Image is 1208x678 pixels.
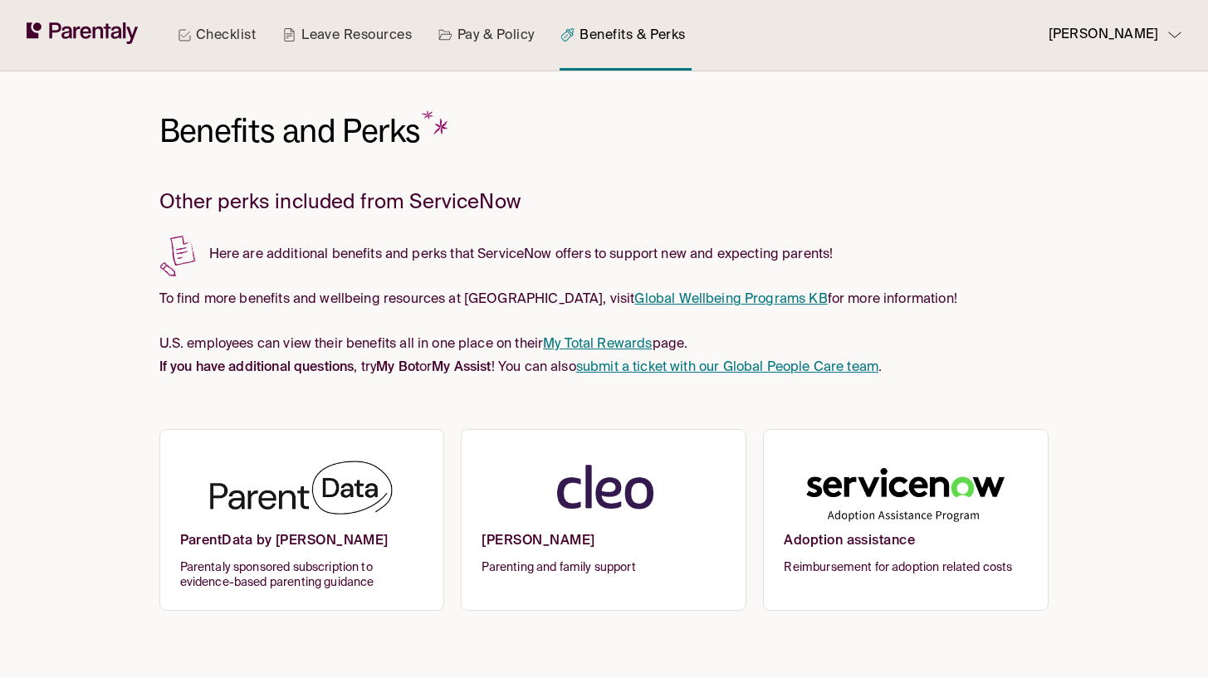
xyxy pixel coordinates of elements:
[159,334,1049,356] p: U.S. employees can view their benefits all in one place on their page.
[180,560,424,590] span: Parentaly sponsored subscription to evidence-based parenting guidance
[159,111,454,152] h1: Benefits and
[543,338,652,351] a: My Total Rewards
[159,361,355,374] strong: If you have additional questions
[159,234,196,278] img: Paper and pencil svg - benefits and perks
[342,110,453,151] span: Perks
[159,192,1049,214] h2: Other perks included from ServiceNow
[180,533,424,560] h6: ParentData by [PERSON_NAME]
[482,560,726,575] span: Parenting and family support
[576,361,878,374] a: submit a ticket with our Global People Care team
[432,361,491,374] strong: My Assist
[482,533,726,560] h6: [PERSON_NAME]
[159,357,1049,379] p: , try or ! You can also .
[634,293,827,306] a: Global Wellbeing Programs KB
[763,429,1049,611] a: Adoption assistanceReimbursement for adoption related costs
[159,429,445,611] a: ParentData by [PERSON_NAME]Parentaly sponsored subscription to evidence-based parenting guidance
[376,361,419,374] strong: My Bot
[784,533,1028,560] h6: Adoption assistance
[1049,24,1158,46] p: [PERSON_NAME]
[159,234,1049,266] p: Here are additional benefits and perks that ServiceNow offers to support new and expecting parents!
[159,289,1049,311] p: To find more benefits and wellbeing resources at [GEOGRAPHIC_DATA], visit for more information!
[784,560,1028,575] span: Reimbursement for adoption related costs
[461,429,746,611] a: [PERSON_NAME]Parenting and family support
